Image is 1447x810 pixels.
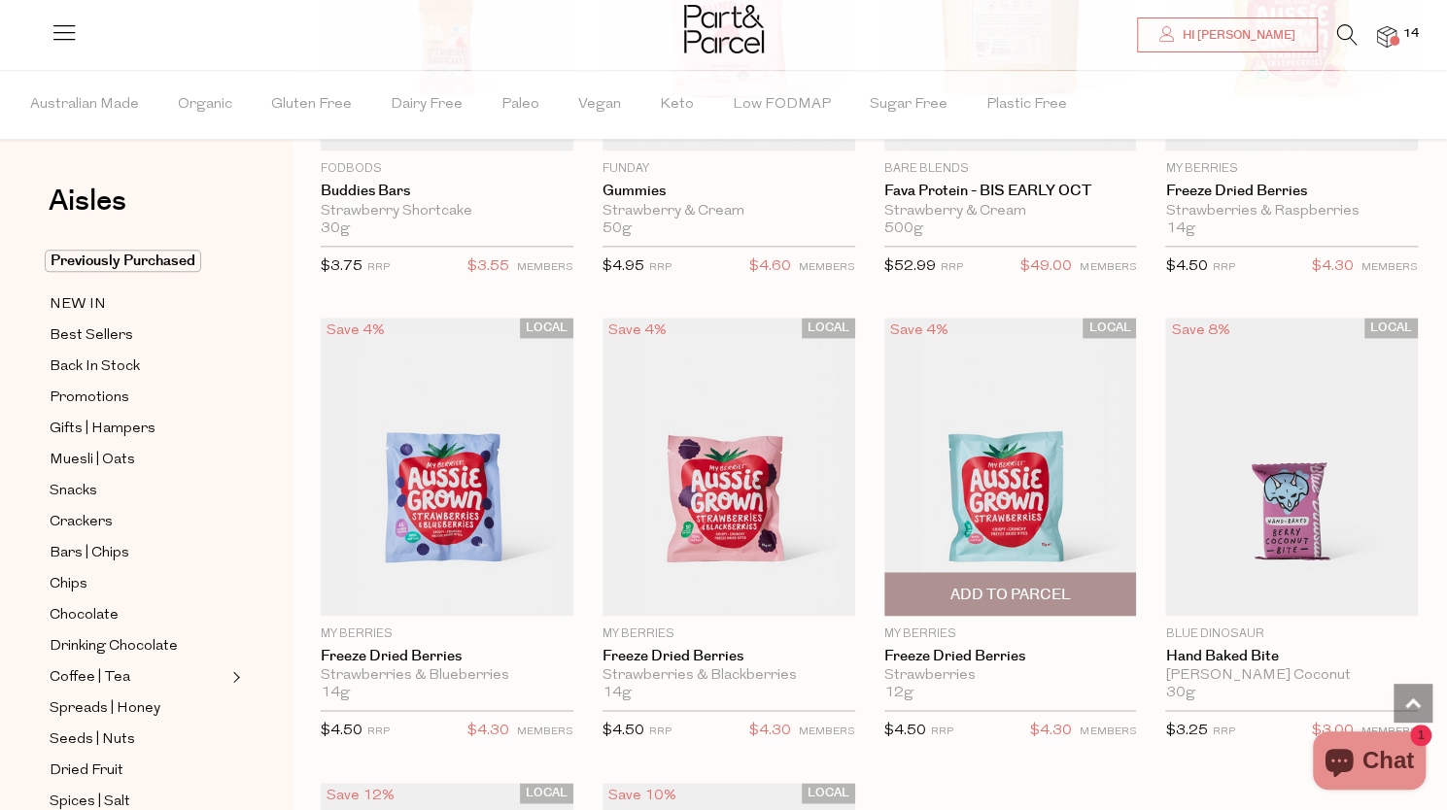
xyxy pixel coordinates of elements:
small: MEMBERS [517,262,573,273]
a: 14 [1377,26,1396,47]
span: LOCAL [520,783,573,803]
span: Spreads | Honey [50,697,160,721]
small: MEMBERS [1361,262,1418,273]
a: Muesli | Oats [50,448,226,472]
div: Save 4% [884,318,954,344]
span: $4.30 [467,719,509,744]
a: Best Sellers [50,323,226,348]
p: My Berries [603,625,855,643]
span: $4.50 [884,724,926,738]
span: Plastic Free [986,71,1067,139]
small: RRP [649,262,672,273]
span: Keto [660,71,694,139]
span: Gluten Free [271,71,352,139]
span: $4.50 [603,724,644,738]
small: RRP [941,262,963,273]
span: LOCAL [802,318,855,338]
div: Save 8% [1165,318,1235,344]
span: Promotions [50,387,129,410]
span: Chocolate [50,604,119,627]
a: Seeds | Nuts [50,727,226,752]
a: Fava Protein - BIS EARLY OCT [884,183,1137,200]
div: Save 12% [321,783,400,809]
img: Freeze Dried Berries [603,318,855,616]
span: Bars | Chips [50,542,129,565]
a: Chocolate [50,603,226,627]
div: Save 10% [603,783,682,809]
span: Drinking Chocolate [50,635,178,658]
inbox-online-store-chat: Shopify online store chat [1307,731,1431,794]
a: Buddies Bars [321,183,573,200]
div: Strawberry Shortcake [321,203,573,220]
p: Blue Dinosaur [1165,625,1418,643]
small: MEMBERS [1080,262,1136,273]
span: 50g [603,220,632,238]
a: Chips [50,572,226,596]
a: Snacks [50,479,226,503]
span: 14 [1398,25,1424,43]
span: Previously Purchased [45,250,201,272]
small: RRP [931,726,953,737]
small: MEMBERS [1361,726,1418,737]
span: $4.30 [1312,254,1354,280]
span: Add To Parcel [949,585,1070,605]
span: Gifts | Hampers [50,418,155,441]
span: Sugar Free [870,71,947,139]
small: RRP [1212,262,1234,273]
p: Bare Blends [884,160,1137,178]
button: Expand/Collapse Coffee | Tea [227,665,241,689]
span: 30g [321,220,350,238]
span: $4.50 [321,724,362,738]
span: Paleo [501,71,539,139]
div: Strawberry & Cream [884,203,1137,220]
small: MEMBERS [799,262,855,273]
a: Freeze Dried Berries [603,648,855,665]
img: Part&Parcel [684,5,764,53]
p: My Berries [1165,160,1418,178]
a: Freeze Dried Berries [884,648,1137,665]
a: NEW IN [50,292,226,317]
span: Low FODMAP [733,71,831,139]
span: Coffee | Tea [50,666,130,690]
small: RRP [649,726,672,737]
span: Dairy Free [391,71,463,139]
span: Crackers [50,511,113,534]
span: LOCAL [1364,318,1418,338]
img: Hand Baked Bite [1165,318,1418,616]
span: Vegan [578,71,621,139]
span: NEW IN [50,293,106,317]
span: $3.00 [1312,719,1354,744]
span: LOCAL [802,783,855,803]
span: Australian Made [30,71,139,139]
a: Back In Stock [50,354,226,379]
span: $52.99 [884,259,936,274]
a: Hand Baked Bite [1165,648,1418,665]
small: MEMBERS [517,726,573,737]
span: 14g [1165,220,1194,238]
span: $3.25 [1165,724,1207,738]
span: $3.75 [321,259,362,274]
div: Strawberry & Cream [603,203,855,220]
a: Crackers [50,510,226,534]
span: 12g [884,685,913,702]
span: $3.55 [467,254,509,280]
a: Hi [PERSON_NAME] [1137,17,1318,52]
div: Strawberries & Blueberries [321,667,573,685]
img: Freeze Dried Berries [321,318,573,616]
span: $4.30 [1030,719,1072,744]
span: Aisles [49,180,126,222]
span: LOCAL [1083,318,1136,338]
small: RRP [367,726,390,737]
span: Muesli | Oats [50,449,135,472]
a: Promotions [50,386,226,410]
div: Strawberries & Raspberries [1165,203,1418,220]
span: Chips [50,573,87,596]
span: Hi [PERSON_NAME] [1178,27,1295,44]
span: $49.00 [1020,254,1072,280]
div: [PERSON_NAME] Coconut [1165,667,1418,685]
span: 14g [603,685,632,702]
img: Freeze Dried Berries [884,318,1137,616]
span: Snacks [50,480,97,503]
p: Fodbods [321,160,573,178]
p: My Berries [321,625,573,643]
